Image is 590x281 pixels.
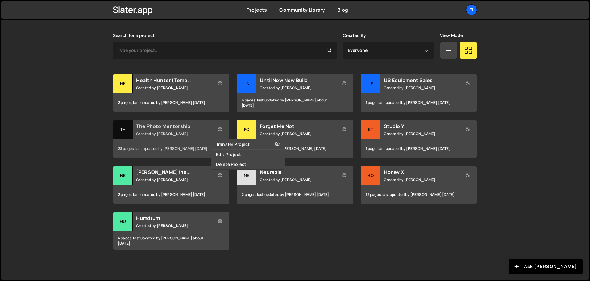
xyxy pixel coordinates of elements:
[237,120,353,158] a: Fo Forget Me Not Created by [PERSON_NAME] 1 page, last updated by [PERSON_NAME] [DATE]
[113,166,133,185] div: Ne
[113,231,229,250] div: 4 pages, last updated by [PERSON_NAME] about [DATE]
[136,215,210,221] h2: Humdrum
[113,93,229,112] div: 2 pages, last updated by [PERSON_NAME] [DATE]
[384,123,458,130] h2: Studio Y
[361,166,380,185] div: Ho
[113,33,155,38] label: Search for a project
[136,77,210,84] h2: Health Hunter (Temporary)
[384,85,458,90] small: Created by [PERSON_NAME]
[361,120,380,139] div: St
[113,139,229,158] div: 23 pages, last updated by [PERSON_NAME] [DATE]
[113,212,133,231] div: Hu
[113,120,133,139] div: Th
[237,74,256,93] div: Un
[237,120,256,139] div: Fo
[136,177,210,182] small: Created by [PERSON_NAME]
[247,6,267,13] a: Projects
[361,120,477,158] a: St Studio Y Created by [PERSON_NAME] 1 page, last updated by [PERSON_NAME] [DATE]
[211,159,285,169] a: Delete Project
[361,185,477,204] div: 12 pages, last updated by [PERSON_NAME] [DATE]
[113,74,133,93] div: He
[509,259,583,274] button: Ask [PERSON_NAME]
[361,93,477,112] div: 1 page, last updated by [PERSON_NAME] [DATE]
[113,120,229,158] a: Th The Photo Mentorship Created by [PERSON_NAME] 23 pages, last updated by [PERSON_NAME] [DATE]
[113,185,229,204] div: 2 pages, last updated by [PERSON_NAME] [DATE]
[113,212,229,250] a: Hu Humdrum Created by [PERSON_NAME] 4 pages, last updated by [PERSON_NAME] about [DATE]
[136,85,210,90] small: Created by [PERSON_NAME]
[361,139,477,158] div: 1 page, last updated by [PERSON_NAME] [DATE]
[136,223,210,228] small: Created by [PERSON_NAME]
[384,77,458,84] h2: US Equipment Sales
[136,123,210,130] h2: The Photo Mentorship
[211,150,285,159] a: Edit Project
[384,169,458,176] h2: Honey X
[237,166,256,185] div: Ne
[237,93,353,112] div: 6 pages, last updated by [PERSON_NAME] about [DATE]
[136,169,210,176] h2: [PERSON_NAME] Insulation
[211,139,285,149] a: Transfer Project
[113,42,337,59] input: Type your project...
[260,177,334,182] small: Created by [PERSON_NAME]
[260,169,334,176] h2: Neurable
[237,74,353,112] a: Un Until Now New Build Created by [PERSON_NAME] 6 pages, last updated by [PERSON_NAME] about [DATE]
[113,74,229,112] a: He Health Hunter (Temporary) Created by [PERSON_NAME] 2 pages, last updated by [PERSON_NAME] [DATE]
[136,131,210,136] small: Created by [PERSON_NAME]
[260,131,334,136] small: Created by [PERSON_NAME]
[361,74,380,93] div: US
[384,131,458,136] small: Created by [PERSON_NAME]
[237,139,353,158] div: 1 page, last updated by [PERSON_NAME] [DATE]
[237,185,353,204] div: 2 pages, last updated by [PERSON_NAME] [DATE]
[260,77,334,84] h2: Until Now New Build
[337,6,348,13] a: Blog
[343,33,366,38] label: Created By
[260,85,334,90] small: Created by [PERSON_NAME]
[361,166,477,204] a: Ho Honey X Created by [PERSON_NAME] 12 pages, last updated by [PERSON_NAME] [DATE]
[440,33,463,38] label: View Mode
[113,166,229,204] a: Ne [PERSON_NAME] Insulation Created by [PERSON_NAME] 2 pages, last updated by [PERSON_NAME] [DATE]
[384,177,458,182] small: Created by [PERSON_NAME]
[279,6,325,13] a: Community Library
[260,123,334,130] h2: Forget Me Not
[361,74,477,112] a: US US Equipment Sales Created by [PERSON_NAME] 1 page, last updated by [PERSON_NAME] [DATE]
[237,166,353,204] a: Ne Neurable Created by [PERSON_NAME] 2 pages, last updated by [PERSON_NAME] [DATE]
[466,4,477,15] a: Pi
